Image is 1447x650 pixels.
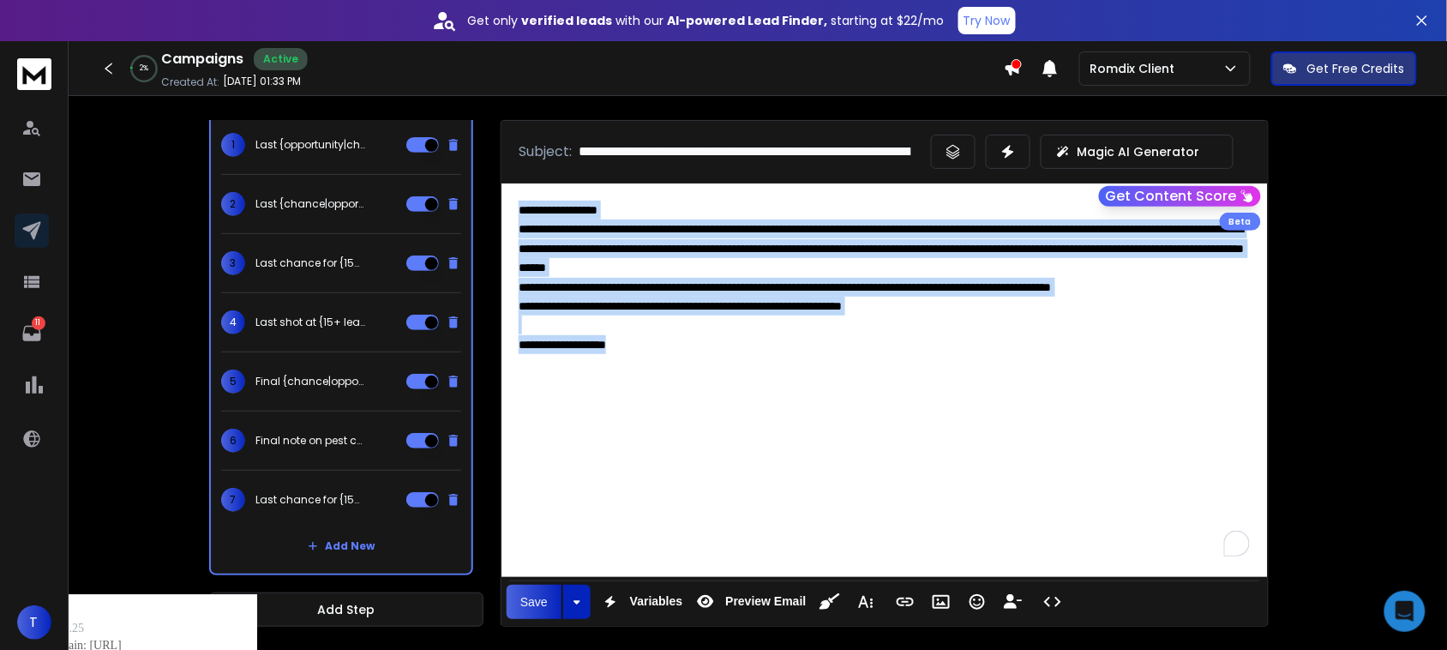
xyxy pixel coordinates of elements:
p: Last {chance|opportunity|call} for 15+ pest control leads in {{City}} [255,197,365,211]
button: More Text [850,585,882,619]
div: Keywords by Traffic [189,101,289,112]
button: Insert Link (Ctrl+K) [889,585,922,619]
strong: verified leads [522,12,613,29]
div: To enrich screen reader interactions, please activate Accessibility in Grammarly extension settings [501,184,1268,574]
p: [DATE] 01:33 PM [223,75,301,88]
span: Variables [627,594,687,609]
span: Preview Email [722,594,809,609]
p: 11 [32,316,45,330]
p: Subject: [519,141,572,162]
div: Active [254,48,308,70]
p: 2 % [140,63,148,74]
button: T [17,605,51,640]
div: v 4.0.25 [48,27,84,41]
img: website_grey.svg [27,45,41,58]
button: Add Step [209,593,483,627]
img: tab_keywords_by_traffic_grey.svg [171,99,184,113]
button: Save [507,585,561,619]
a: 11 [15,316,49,351]
p: Get only with our starting at $22/mo [468,12,945,29]
button: Insert Unsubscribe Link [997,585,1030,619]
span: 7 [221,488,245,512]
div: Domain Overview [65,101,153,112]
span: 4 [221,310,245,334]
button: Add New [294,529,388,563]
div: Open Intercom Messenger [1384,591,1426,632]
p: Last chance for {15+|more than 15|over 15} pest control leads in {{City}} [255,256,365,270]
button: Get Free Credits [1271,51,1417,86]
button: Code View [1036,585,1069,619]
span: 6 [221,429,245,453]
p: Last shot at {15+ leads|over 15 leads|15 or more leads} in {{City}} [255,316,365,329]
img: logo_orange.svg [27,27,41,41]
p: Created At: [161,75,219,89]
button: Try Now [958,7,1016,34]
span: 2 [221,192,245,216]
button: Emoticons [961,585,994,619]
div: Beta [1220,213,1261,231]
span: 1 [221,133,245,157]
span: 3 [221,251,245,275]
p: Final note on pest control leads in {{City}} [255,434,365,448]
h1: Campaigns [161,49,243,69]
strong: AI-powered Lead Finder, [668,12,828,29]
p: Final {chance|opportunity|call} for 15+ pest control leads in {{City}} [255,375,365,388]
p: Magic AI Generator [1078,143,1200,160]
li: Step4CC/BCCA/Z Test1Last {opportunity|chance|shot} for 15+ pest control leads in {{City}}2Last {c... [209,65,473,575]
button: Preview Email [689,585,809,619]
button: Insert Image (Ctrl+P) [925,585,958,619]
img: tab_domain_overview_orange.svg [46,99,60,113]
p: Try Now [964,12,1011,29]
button: Get Content Score [1099,186,1261,207]
p: Get Free Credits [1307,60,1405,77]
button: Clean HTML [814,585,846,619]
button: Variables [594,585,687,619]
img: logo [17,58,51,90]
button: Magic AI Generator [1041,135,1234,169]
p: Last {opportunity|chance|shot} for 15+ pest control leads in {{City}} [255,138,365,152]
p: Last chance for {15+|more than 15|15 or more} pest control leads in {{City}} [255,493,365,507]
p: Romdix Client [1090,60,1182,77]
span: 5 [221,370,245,394]
div: Domain: [URL] [45,45,122,58]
